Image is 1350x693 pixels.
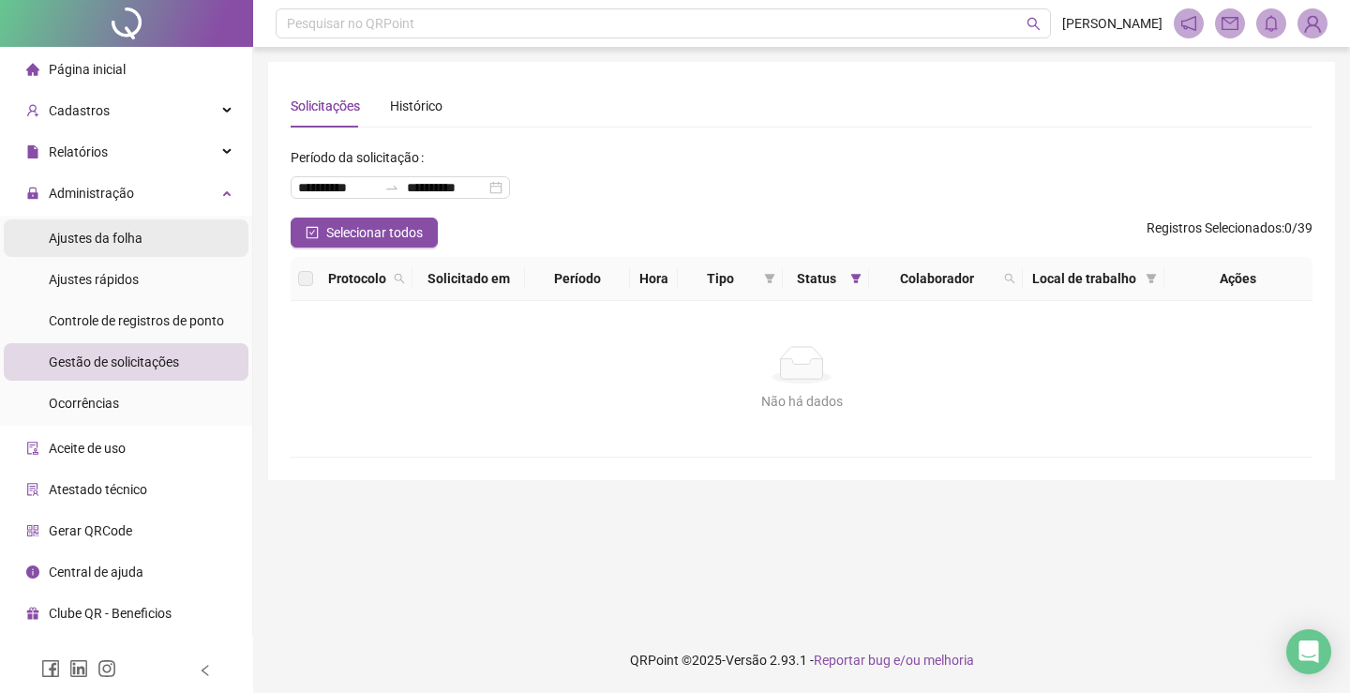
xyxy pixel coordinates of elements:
span: gift [26,607,39,620]
span: Versão [726,653,767,668]
span: file [26,145,39,158]
img: 90793 [1298,9,1327,38]
span: search [1004,273,1015,284]
span: filter [764,273,775,284]
span: Colaborador [877,268,997,289]
span: check-square [306,226,319,239]
span: Cadastros [49,103,110,118]
span: mail [1222,15,1238,32]
span: Controle de registros de ponto [49,313,224,328]
span: instagram [97,659,116,678]
th: Solicitado em [412,257,525,301]
span: Central de ajuda [49,565,143,580]
div: Solicitações [291,96,360,116]
span: filter [847,264,865,293]
span: Ocorrências [49,396,119,411]
span: filter [760,264,779,293]
span: audit [26,442,39,455]
span: Clube QR - Beneficios [49,606,172,621]
span: [PERSON_NAME] [1062,13,1162,34]
label: Período da solicitação [291,143,431,173]
span: Gestão de solicitações [49,354,179,369]
span: Selecionar todos [326,222,423,243]
th: Hora [630,257,678,301]
span: Registros Selecionados [1147,220,1282,235]
span: Administração [49,186,134,201]
span: swap-right [384,180,399,195]
span: Gerar QRCode [49,523,132,538]
span: Protocolo [328,268,386,289]
span: filter [1146,273,1157,284]
span: search [390,264,409,293]
footer: QRPoint © 2025 - 2.93.1 - [253,627,1350,693]
span: Ajustes rápidos [49,272,139,287]
span: Atestado técnico [49,482,147,497]
span: Reportar bug e/ou melhoria [814,653,974,668]
span: home [26,63,39,76]
div: Não há dados [313,391,1290,412]
span: Relatórios [49,144,108,159]
div: Open Intercom Messenger [1286,629,1331,674]
span: : 0 / 39 [1147,218,1312,248]
span: Aceite de uso [49,441,126,456]
span: facebook [41,659,60,678]
span: Tipo [685,268,757,289]
div: Ações [1172,268,1305,289]
span: search [1027,17,1041,31]
span: notification [1180,15,1197,32]
div: Histórico [390,96,442,116]
span: lock [26,187,39,200]
span: bell [1263,15,1280,32]
button: Selecionar todos [291,218,438,248]
span: Status [790,268,844,289]
span: Ajustes da folha [49,231,142,246]
span: user-add [26,104,39,117]
span: left [199,664,212,677]
span: qrcode [26,524,39,537]
span: info-circle [26,565,39,579]
span: solution [26,483,39,496]
th: Período [525,257,630,301]
span: Página inicial [49,62,126,77]
span: to [384,180,399,195]
span: filter [1142,264,1161,293]
span: linkedin [69,659,88,678]
span: filter [850,273,862,284]
span: search [1000,264,1019,293]
span: search [394,273,405,284]
span: Local de trabalho [1030,268,1138,289]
